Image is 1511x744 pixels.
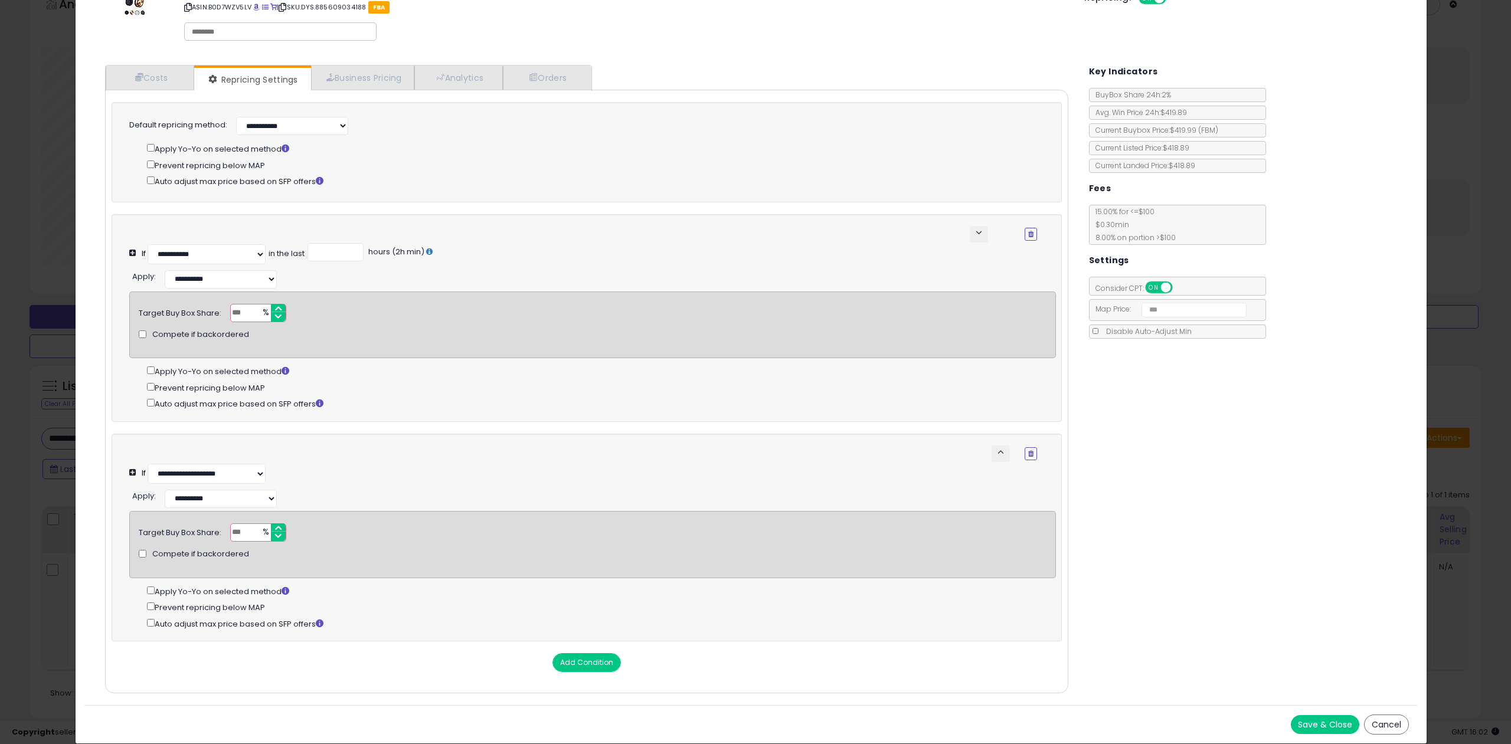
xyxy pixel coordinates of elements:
[147,396,1055,410] div: Auto adjust max price based on SFP offers
[147,364,1055,378] div: Apply Yo-Yo on selected method
[152,329,249,340] span: Compete if backordered
[1090,160,1195,171] span: Current Landed Price: $418.89
[147,158,1037,172] div: Prevent repricing below MAP
[1090,232,1176,242] span: 8.00 % on portion > $100
[132,490,154,502] span: Apply
[139,523,221,539] div: Target Buy Box Share:
[1090,207,1176,242] span: 15.00 % for <= $100
[147,381,1055,394] div: Prevent repricing below MAP
[1090,304,1247,314] span: Map Price:
[1146,283,1161,293] span: ON
[147,617,1055,630] div: Auto adjust max price based on SFP offers
[147,142,1037,155] div: Apply Yo-Yo on selected method
[132,267,156,283] div: :
[1089,181,1111,196] h5: Fees
[1170,283,1189,293] span: OFF
[1089,253,1129,268] h5: Settings
[1090,143,1189,153] span: Current Listed Price: $418.89
[367,246,424,257] span: hours (2h min)
[1089,64,1158,79] h5: Key Indicators
[414,65,503,90] a: Analytics
[1291,715,1359,734] button: Save & Close
[1090,219,1129,230] span: $0.30 min
[262,2,269,12] a: All offer listings
[152,549,249,560] span: Compete if backordered
[253,2,260,12] a: BuyBox page
[106,65,194,90] a: Costs
[1100,326,1192,336] span: Disable Auto-Adjust Min
[269,248,305,260] div: in the last
[1090,125,1218,135] span: Current Buybox Price:
[194,68,310,91] a: Repricing Settings
[1090,107,1187,117] span: Avg. Win Price 24h: $419.89
[1170,125,1218,135] span: $419.99
[147,600,1055,614] div: Prevent repricing below MAP
[1028,231,1034,238] i: Remove Condition
[368,1,390,14] span: FBA
[147,584,1055,598] div: Apply Yo-Yo on selected method
[1198,125,1218,135] span: ( FBM )
[256,304,274,322] span: %
[503,65,590,90] a: Orders
[147,174,1037,188] div: Auto adjust max price based on SFP offers
[129,120,227,131] label: Default repricing method:
[1364,714,1409,735] button: Cancel
[270,2,277,12] a: Your listing only
[552,653,621,672] button: Add Condition
[1090,283,1188,293] span: Consider CPT:
[139,304,221,319] div: Target Buy Box Share:
[1028,450,1034,457] i: Remove Condition
[256,524,274,542] span: %
[1090,90,1171,100] span: BuyBox Share 24h: 2%
[132,271,154,282] span: Apply
[973,227,985,238] span: keyboard_arrow_down
[995,447,1006,458] span: keyboard_arrow_up
[132,487,156,502] div: :
[311,65,414,90] a: Business Pricing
